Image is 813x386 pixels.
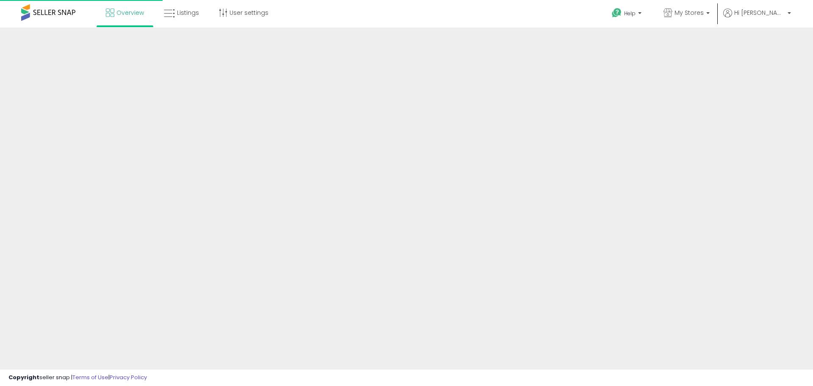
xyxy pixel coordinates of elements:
[605,1,650,28] a: Help
[177,8,199,17] span: Listings
[734,8,785,17] span: Hi [PERSON_NAME]
[8,373,39,381] strong: Copyright
[72,373,108,381] a: Terms of Use
[110,373,147,381] a: Privacy Policy
[611,8,622,18] i: Get Help
[723,8,791,28] a: Hi [PERSON_NAME]
[8,374,147,382] div: seller snap | |
[624,10,636,17] span: Help
[675,8,704,17] span: My Stores
[116,8,144,17] span: Overview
